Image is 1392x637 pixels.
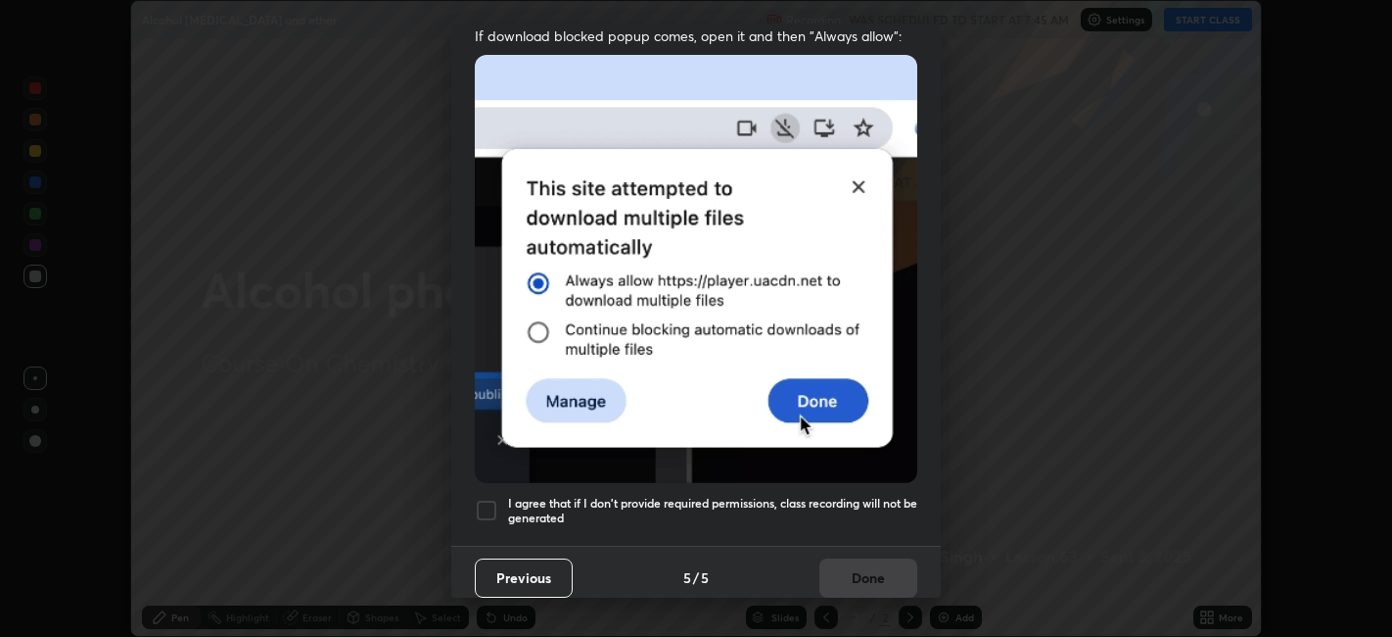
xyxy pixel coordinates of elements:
h4: 5 [701,567,709,588]
h4: 5 [683,567,691,588]
img: downloads-permission-blocked.gif [475,55,917,483]
span: If download blocked popup comes, open it and then "Always allow": [475,26,917,45]
button: Previous [475,559,573,598]
h5: I agree that if I don't provide required permissions, class recording will not be generated [508,496,917,526]
h4: / [693,567,699,588]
